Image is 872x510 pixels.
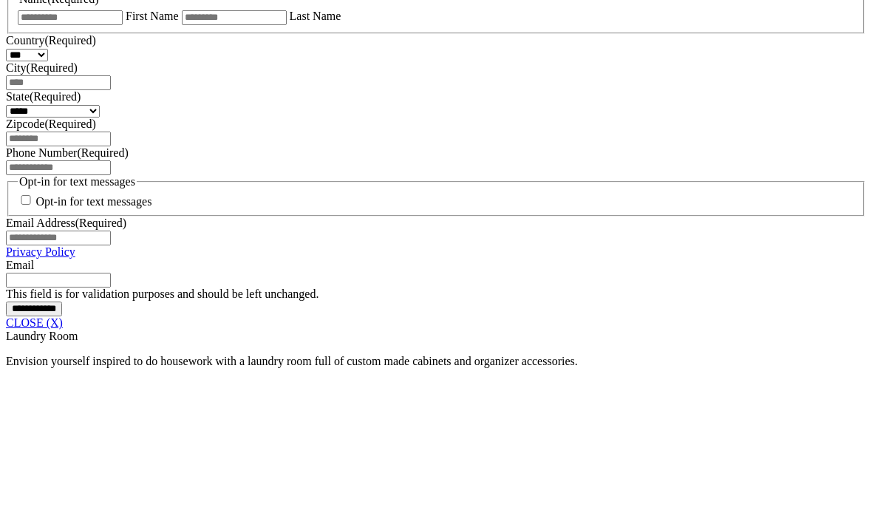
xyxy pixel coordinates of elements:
label: Country [6,34,96,47]
span: (Required) [44,118,95,130]
span: (Required) [75,217,126,229]
label: State [6,90,81,103]
label: Phone Number [6,146,129,159]
span: Laundry Room [6,330,78,342]
label: Last Name [290,10,341,22]
a: Privacy Policy [6,245,75,258]
label: Email Address [6,217,126,229]
div: This field is for validation purposes and should be left unchanged. [6,288,866,301]
span: (Required) [44,34,95,47]
label: Zipcode [6,118,96,130]
legend: Opt-in for text messages [18,175,137,188]
p: Envision yourself inspired to do housework with a laundry room full of custom made cabinets and o... [6,355,866,368]
span: (Required) [30,90,81,103]
span: (Required) [77,146,128,159]
label: First Name [126,10,179,22]
label: Email [6,259,34,271]
a: CLOSE (X) [6,316,63,329]
label: City [6,61,78,74]
span: (Required) [27,61,78,74]
label: Opt-in for text messages [36,194,152,207]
